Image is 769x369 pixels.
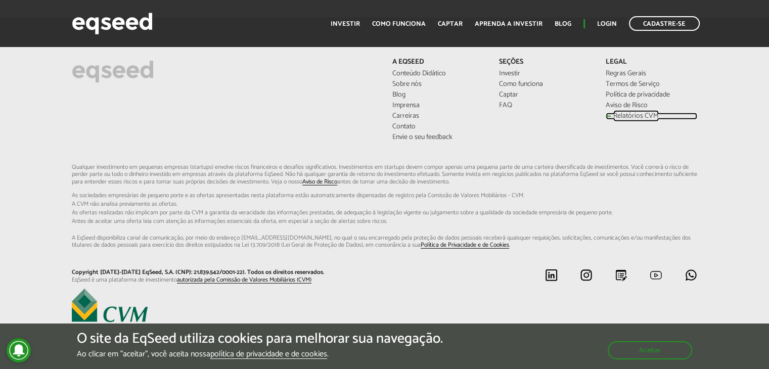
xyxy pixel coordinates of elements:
img: EqSeed [72,10,153,37]
a: Como funciona [372,21,426,27]
img: EqSeed é uma plataforma de investimento autorizada pela Comissão de Valores Mobiliários (CVM) [72,289,148,329]
button: Aceitar [608,341,692,359]
a: Captar [438,21,463,27]
a: Aprenda a investir [475,21,542,27]
h5: O site da EqSeed utiliza cookies para melhorar sua navegação. [77,331,443,347]
a: Carreiras [392,113,484,120]
span: Antes de aceitar uma oferta leia com atenção as informações essenciais da oferta, em especial... [72,218,698,224]
span: As sociedades empresárias de pequeno porte e as ofertas apresentadas nesta plataforma estão aut... [72,193,698,199]
img: linkedin.svg [545,269,558,282]
a: FAQ [499,102,591,109]
img: whatsapp.svg [685,269,697,282]
a: política de privacidade e de cookies [210,350,327,359]
a: Imprensa [392,102,484,109]
a: Conteúdo Didático [392,70,484,77]
a: Investir [499,70,591,77]
img: youtube.svg [650,269,662,282]
p: Seções [499,58,591,67]
a: Captar [499,91,591,99]
a: Envie o seu feedback [392,134,484,141]
p: A EqSeed [392,58,484,67]
p: Qualquer investimento em pequenas empresas (startups) envolve riscos financeiros e desafios signi... [72,164,698,249]
img: blog.svg [615,269,627,282]
a: Contato [392,123,484,130]
p: Ao clicar em "aceitar", você aceita nossa . [77,349,443,359]
p: Legal [606,58,697,67]
a: Investir [331,21,360,27]
a: Blog [392,91,484,99]
img: instagram.svg [580,269,593,282]
p: Copyright [DATE]-[DATE] EqSeed, S.A. (CNPJ: 21.839.542/0001-22). Todos os direitos reservados. [72,269,377,276]
a: Relatórios CVM [606,113,697,120]
a: Política de Privacidade e de Cookies [421,242,509,249]
img: EqSeed Logo [72,58,154,85]
a: Login [597,21,617,27]
a: Política de privacidade [606,91,697,99]
a: Blog [555,21,571,27]
span: A CVM não analisa previamente as ofertas. [72,201,698,207]
a: Aviso de Risco [606,102,697,109]
a: Como funciona [499,81,591,88]
p: EqSeed é uma plataforma de investimento [72,276,377,284]
a: Termos de Serviço [606,81,697,88]
a: Sobre nós [392,81,484,88]
span: As ofertas realizadas não implicam por parte da CVM a garantia da veracidade das informações p... [72,210,698,216]
a: Aviso de Risco [302,179,337,186]
a: Regras Gerais [606,70,697,77]
a: Cadastre-se [629,16,700,31]
a: autorizada pela Comissão de Valores Mobiliários (CVM) [177,277,311,284]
